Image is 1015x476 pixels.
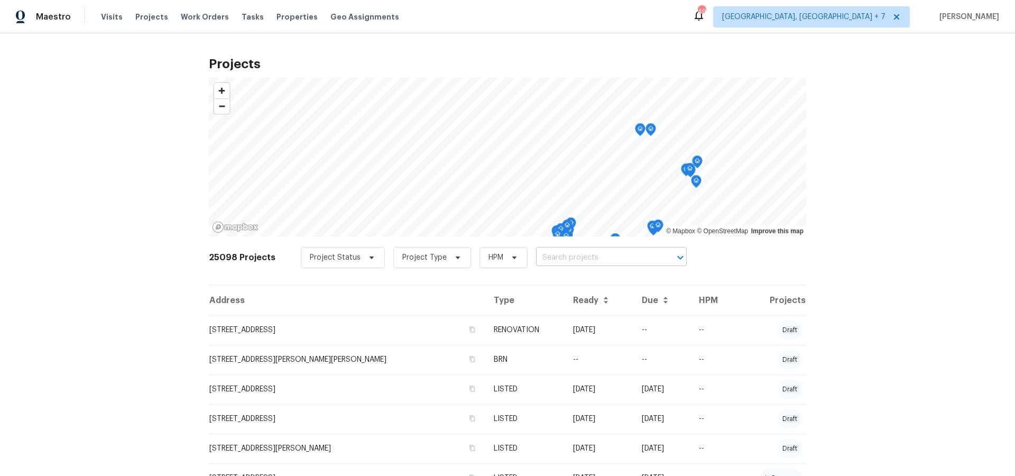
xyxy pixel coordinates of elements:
[635,123,645,140] div: Map marker
[101,12,123,22] span: Visits
[633,315,690,345] td: --
[690,374,736,404] td: --
[561,230,571,246] div: Map marker
[692,155,703,172] div: Map marker
[330,12,399,22] span: Geo Assignments
[685,163,695,179] div: Map marker
[690,315,736,345] td: --
[633,434,690,463] td: [DATE]
[565,345,633,374] td: --
[751,227,804,235] a: Improve this map
[691,175,702,191] div: Map marker
[135,12,168,22] span: Projects
[485,374,565,404] td: LISTED
[681,163,691,180] div: Map marker
[647,221,658,237] div: Map marker
[565,315,633,345] td: [DATE]
[633,345,690,374] td: --
[467,325,477,334] button: Copy Address
[778,321,801,340] div: draft
[673,250,688,265] button: Open
[212,221,259,233] a: Mapbox homepage
[565,404,633,434] td: [DATE]
[488,252,503,263] span: HPM
[565,286,633,315] th: Ready
[690,404,736,434] td: --
[209,374,485,404] td: [STREET_ADDRESS]
[209,315,485,345] td: [STREET_ADDRESS]
[690,286,736,315] th: HPM
[485,345,565,374] td: BRN
[633,374,690,404] td: [DATE]
[552,228,563,245] div: Map marker
[209,404,485,434] td: [STREET_ADDRESS]
[310,252,361,263] span: Project Status
[209,286,485,315] th: Address
[935,12,999,22] span: [PERSON_NAME]
[610,233,621,250] div: Map marker
[485,286,565,315] th: Type
[778,380,801,399] div: draft
[36,12,71,22] span: Maestro
[556,223,566,240] div: Map marker
[467,354,477,364] button: Copy Address
[778,350,801,369] div: draft
[666,227,695,235] a: Mapbox
[633,286,690,315] th: Due
[485,404,565,434] td: LISTED
[722,12,885,22] span: [GEOGRAPHIC_DATA], [GEOGRAPHIC_DATA] + 7
[467,384,477,393] button: Copy Address
[276,12,318,22] span: Properties
[565,434,633,463] td: [DATE]
[402,252,447,263] span: Project Type
[209,434,485,463] td: [STREET_ADDRESS][PERSON_NAME]
[485,434,565,463] td: LISTED
[645,123,656,140] div: Map marker
[536,250,657,266] input: Search projects
[467,443,477,453] button: Copy Address
[565,374,633,404] td: [DATE]
[242,13,264,21] span: Tasks
[698,6,705,17] div: 49
[485,315,565,345] td: RENOVATION
[566,217,576,234] div: Map marker
[690,434,736,463] td: --
[214,98,229,114] button: Zoom out
[778,439,801,458] div: draft
[181,12,229,22] span: Work Orders
[562,219,573,236] div: Map marker
[214,99,229,114] span: Zoom out
[209,345,485,374] td: [STREET_ADDRESS][PERSON_NAME][PERSON_NAME]
[736,286,806,315] th: Projects
[778,409,801,428] div: draft
[633,404,690,434] td: [DATE]
[209,59,806,69] h2: Projects
[697,227,748,235] a: OpenStreetMap
[690,345,736,374] td: --
[653,219,663,236] div: Map marker
[551,225,562,242] div: Map marker
[209,78,806,236] canvas: Map
[209,252,275,263] h2: 25098 Projects
[214,83,229,98] button: Zoom in
[467,414,477,423] button: Copy Address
